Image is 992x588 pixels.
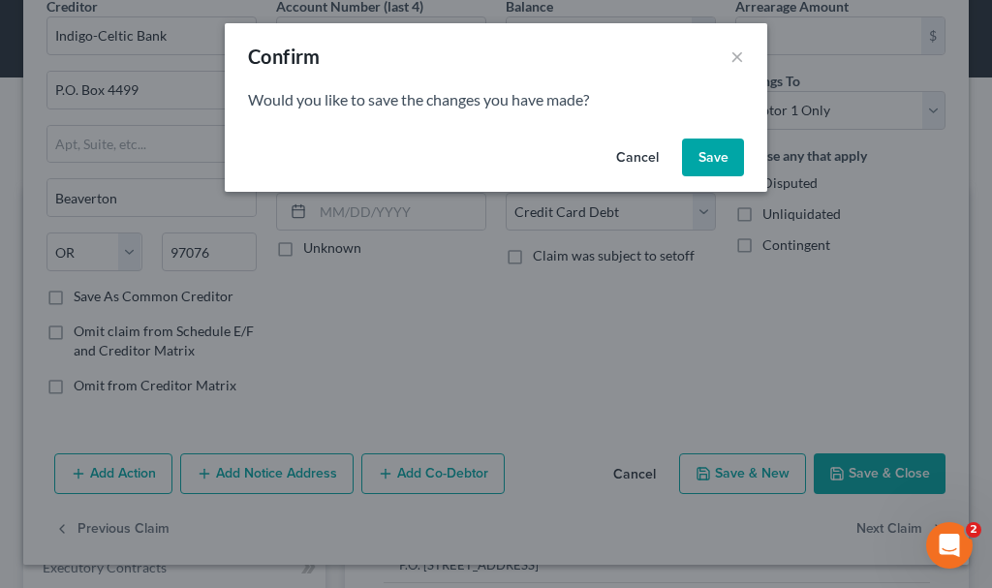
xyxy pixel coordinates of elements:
span: 2 [966,522,981,538]
iframe: Intercom live chat [926,522,973,569]
p: Would you like to save the changes you have made? [248,89,744,111]
button: Save [682,139,744,177]
button: Cancel [601,139,674,177]
div: Confirm [248,43,321,70]
button: × [730,45,744,68]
